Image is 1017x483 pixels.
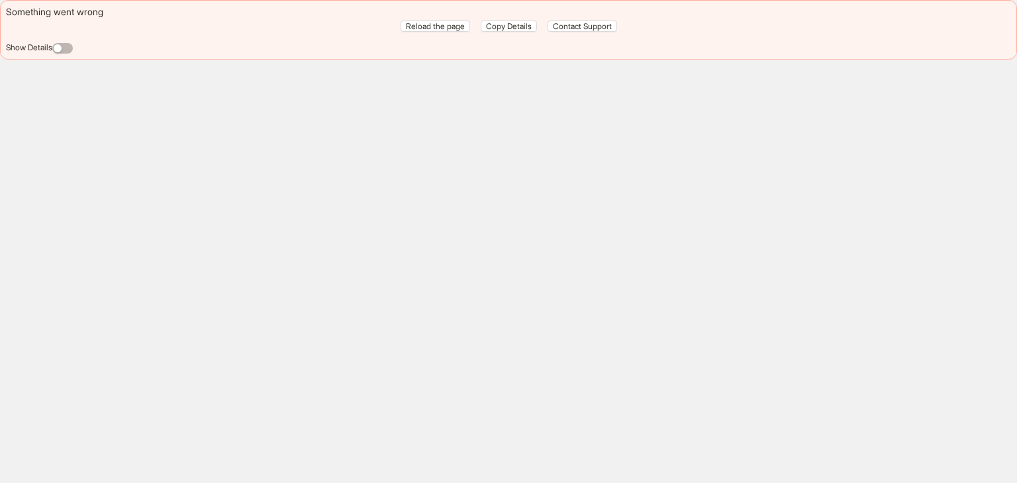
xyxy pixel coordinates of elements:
[406,21,465,31] span: Reload the page
[548,21,617,32] button: Contact Support
[6,42,52,52] label: Show Details
[486,21,532,31] span: Copy Details
[553,21,612,31] span: Contact Support
[401,21,470,32] button: Reload the page
[481,21,537,32] button: Copy Details
[6,6,1011,18] div: Something went wrong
